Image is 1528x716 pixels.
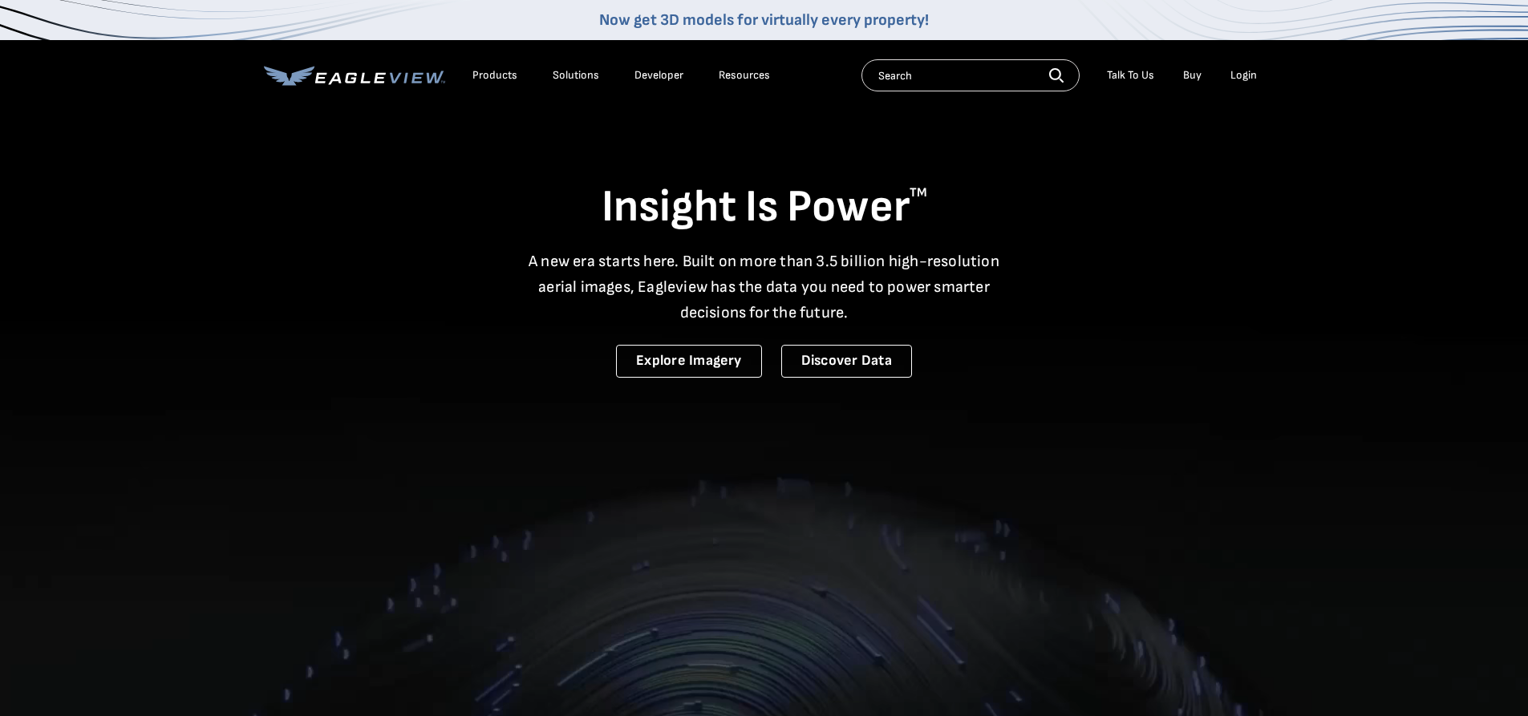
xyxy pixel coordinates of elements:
a: Buy [1183,68,1202,83]
div: Products [472,68,517,83]
a: Developer [634,68,683,83]
h1: Insight Is Power [264,180,1265,236]
div: Solutions [553,68,599,83]
div: Talk To Us [1107,68,1154,83]
a: Explore Imagery [616,345,762,378]
div: Resources [719,68,770,83]
a: Discover Data [781,345,912,378]
sup: TM [910,185,927,200]
div: Login [1230,68,1257,83]
input: Search [861,59,1080,91]
a: Now get 3D models for virtually every property! [599,10,929,30]
p: A new era starts here. Built on more than 3.5 billion high-resolution aerial images, Eagleview ha... [519,249,1010,326]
